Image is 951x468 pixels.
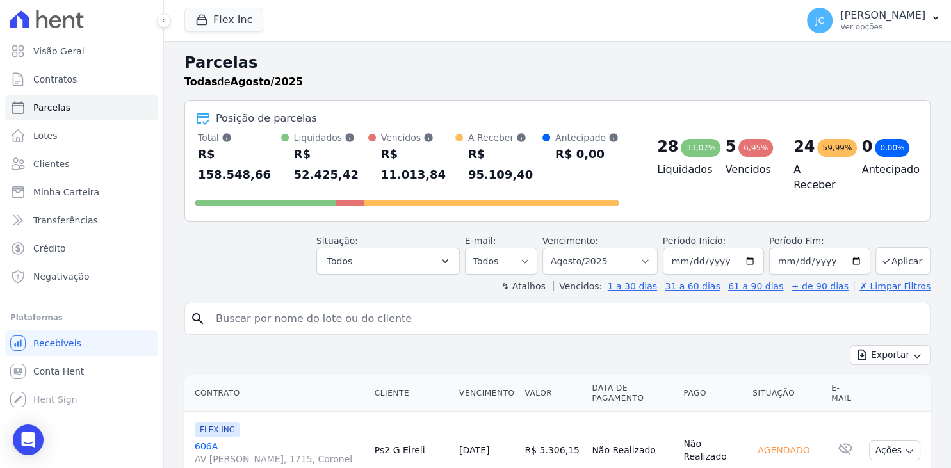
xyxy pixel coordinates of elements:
[5,67,158,92] a: Contratos
[752,441,815,459] div: Agendado
[33,45,85,58] span: Visão Geral
[747,375,826,412] th: Situação
[840,9,925,22] p: [PERSON_NAME]
[854,281,931,291] a: ✗ Limpar Filtros
[33,157,69,170] span: Clientes
[294,131,368,144] div: Liquidados
[184,76,218,88] strong: Todas
[519,375,587,412] th: Valor
[454,375,519,412] th: Vencimento
[542,236,598,246] label: Vencimento:
[862,162,910,177] h4: Antecipado
[184,8,263,32] button: Flex Inc
[33,186,99,198] span: Minha Carteira
[869,440,920,460] button: Ações
[587,375,678,412] th: Data de Pagamento
[33,270,90,283] span: Negativação
[327,254,352,269] span: Todos
[216,111,317,126] div: Posição de parcelas
[738,139,773,157] div: 6,95%
[726,162,774,177] h4: Vencidos
[13,424,44,455] div: Open Intercom Messenger
[657,136,678,157] div: 28
[5,179,158,205] a: Minha Carteira
[10,310,153,325] div: Plataformas
[5,207,158,233] a: Transferências
[231,76,303,88] strong: Agosto/2025
[316,236,358,246] label: Situação:
[875,247,931,275] button: Aplicar
[381,131,455,144] div: Vencidos
[678,375,747,412] th: Pago
[5,330,158,356] a: Recebíveis
[817,139,857,157] div: 59,99%
[726,136,736,157] div: 5
[33,365,84,378] span: Conta Hent
[657,162,705,177] h4: Liquidados
[728,281,783,291] a: 61 a 90 dias
[184,375,370,412] th: Contrato
[381,144,455,185] div: R$ 11.013,84
[5,264,158,289] a: Negativação
[316,248,460,275] button: Todos
[862,136,873,157] div: 0
[826,375,864,412] th: E-mail
[208,306,925,332] input: Buscar por nome do lote ou do cliente
[195,422,240,437] span: FLEX INC
[663,236,726,246] label: Período Inicío:
[793,162,841,193] h4: A Receber
[33,101,70,114] span: Parcelas
[553,281,602,291] label: Vencidos:
[33,214,98,227] span: Transferências
[33,242,66,255] span: Crédito
[5,95,158,120] a: Parcelas
[555,131,619,144] div: Antecipado
[33,73,77,86] span: Contratos
[184,74,303,90] p: de
[5,359,158,384] a: Conta Hent
[33,337,81,350] span: Recebíveis
[555,144,619,165] div: R$ 0,00
[875,139,909,157] div: 0,00%
[5,123,158,149] a: Lotes
[198,131,281,144] div: Total
[5,236,158,261] a: Crédito
[5,38,158,64] a: Visão Geral
[468,131,542,144] div: A Receber
[190,311,206,327] i: search
[840,22,925,32] p: Ver opções
[501,281,545,291] label: ↯ Atalhos
[793,136,815,157] div: 24
[184,51,931,74] h2: Parcelas
[5,151,158,177] a: Clientes
[198,144,281,185] div: R$ 158.548,66
[769,234,870,248] label: Período Fim:
[850,345,931,365] button: Exportar
[608,281,657,291] a: 1 a 30 dias
[665,281,720,291] a: 31 a 60 dias
[294,144,368,185] div: R$ 52.425,42
[815,16,824,25] span: JC
[681,139,720,157] div: 33,07%
[33,129,58,142] span: Lotes
[468,144,542,185] div: R$ 95.109,40
[465,236,496,246] label: E-mail:
[797,3,951,38] button: JC [PERSON_NAME] Ver opções
[370,375,454,412] th: Cliente
[459,445,489,455] a: [DATE]
[792,281,849,291] a: + de 90 dias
